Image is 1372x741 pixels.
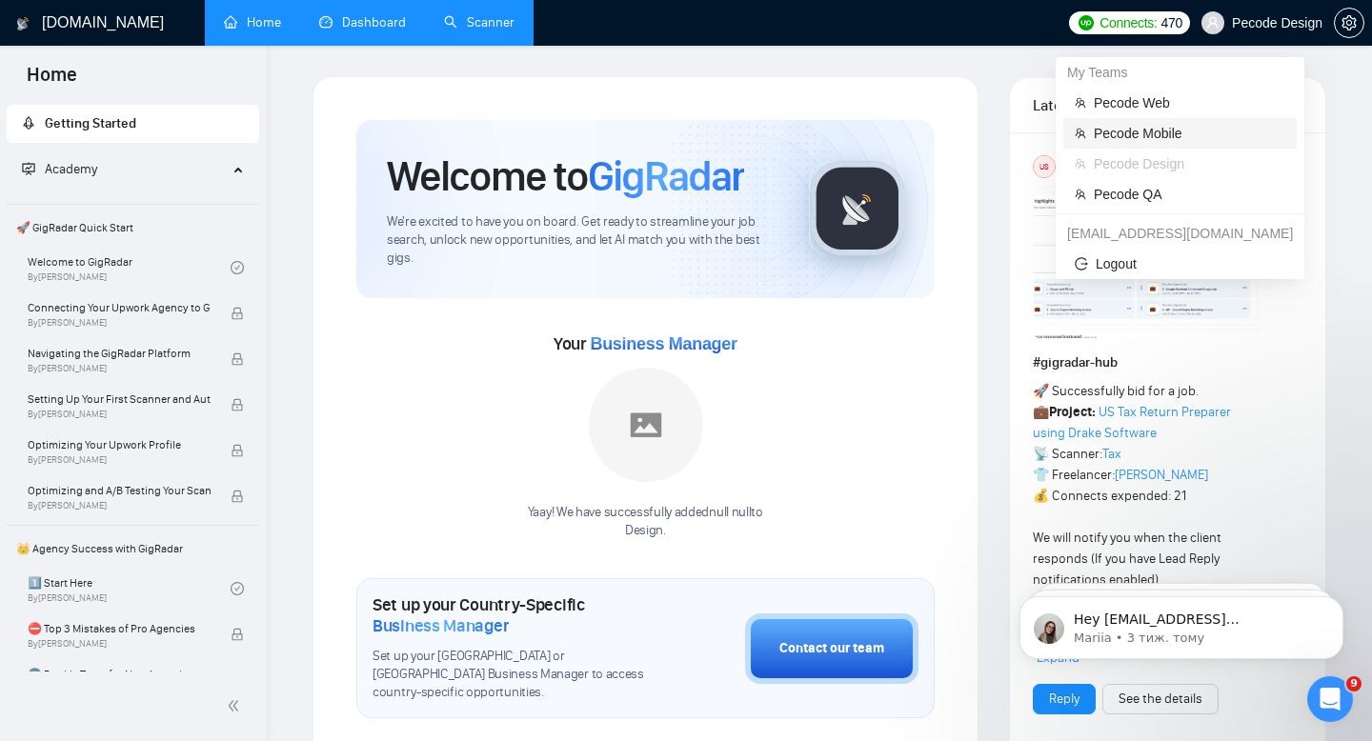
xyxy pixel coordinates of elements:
[28,665,211,684] span: 🌚 Rookie Traps for New Agencies
[1033,352,1302,373] h1: # gigradar-hub
[1056,57,1304,88] div: My Teams
[1346,676,1362,691] span: 9
[28,619,211,638] span: ⛔ Top 3 Mistakes of Pro Agencies
[11,61,92,101] span: Home
[28,390,211,409] span: Setting Up Your First Scanner and Auto-Bidder
[28,568,231,610] a: 1️⃣ Start HereBy[PERSON_NAME]
[387,213,778,268] span: We're excited to have you on board. Get ready to streamline your job search, unlock new opportuni...
[319,14,406,30] a: dashboardDashboard
[373,648,650,702] span: Set up your [GEOGRAPHIC_DATA] or [GEOGRAPHIC_DATA] Business Manager to access country-specific op...
[1049,404,1096,420] strong: Project:
[7,105,259,143] li: Getting Started
[1033,684,1096,714] button: Reply
[231,398,244,411] span: lock
[1100,12,1157,33] span: Connects:
[28,638,211,650] span: By [PERSON_NAME]
[1307,676,1353,722] iframe: Intercom live chat
[28,454,211,466] span: By [PERSON_NAME]
[1161,12,1182,33] span: 470
[1033,404,1231,441] a: US Tax Return Preparer using Drake Software
[528,522,763,540] p: Design .
[1033,93,1120,117] span: Latest Posts from the GigRadar Community
[224,14,281,30] a: homeHome
[227,696,246,715] span: double-left
[745,613,918,684] button: Contact our team
[231,582,244,595] span: check-circle
[779,638,884,659] div: Contact our team
[28,500,211,511] span: By [PERSON_NAME]
[1115,467,1208,483] a: [PERSON_NAME]
[1075,257,1088,270] span: logout
[1049,689,1079,710] a: Reply
[231,444,244,457] span: lock
[9,209,257,247] span: 🚀 GigRadar Quick Start
[1094,123,1285,144] span: Pecode Mobile
[45,115,136,131] span: Getting Started
[444,14,514,30] a: searchScanner
[589,368,703,482] img: placeholder.png
[1056,218,1304,249] div: svitlana_mashkina@pecodesoftware.com
[28,247,231,289] a: Welcome to GigRadarBy[PERSON_NAME]
[231,490,244,503] span: lock
[28,344,211,363] span: Navigating the GigRadar Platform
[28,298,211,317] span: Connecting Your Upwork Agency to GigRadar
[588,150,744,202] span: GigRadar
[373,615,509,636] span: Business Manager
[1334,8,1364,38] button: setting
[231,628,244,641] span: lock
[16,9,30,39] img: logo
[28,481,211,500] span: Optimizing and A/B Testing Your Scanner for Better Results
[1075,158,1086,170] span: team
[231,352,244,366] span: lock
[1094,92,1285,113] span: Pecode Web
[590,334,736,353] span: Business Manager
[387,150,744,202] h1: Welcome to
[22,161,97,177] span: Academy
[9,530,257,568] span: 👑 Agency Success with GigRadar
[1335,15,1363,30] span: setting
[28,317,211,329] span: By [PERSON_NAME]
[1334,15,1364,30] a: setting
[1079,15,1094,30] img: upwork-logo.png
[28,435,211,454] span: Optimizing Your Upwork Profile
[1102,446,1121,462] a: Tax
[991,556,1372,690] iframe: Intercom notifications повідомлення
[22,162,35,175] span: fund-projection-screen
[1034,186,1262,338] img: F09354QB7SM-image.png
[28,409,211,420] span: By [PERSON_NAME]
[810,161,905,256] img: gigradar-logo.png
[1102,684,1219,714] button: See the details
[1094,153,1285,174] span: Pecode Design
[231,307,244,320] span: lock
[231,261,244,274] span: check-circle
[528,504,763,540] div: Yaay! We have successfully added null null to
[1034,156,1055,177] div: US
[45,161,97,177] span: Academy
[1206,16,1220,30] span: user
[28,363,211,374] span: By [PERSON_NAME]
[1119,689,1202,710] a: See the details
[1075,189,1086,200] span: team
[1075,253,1285,274] span: Logout
[1075,97,1086,109] span: team
[1094,184,1285,205] span: Pecode QA
[373,594,650,636] h1: Set up your Country-Specific
[1075,128,1086,139] span: team
[554,333,737,354] span: Your
[22,116,35,130] span: rocket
